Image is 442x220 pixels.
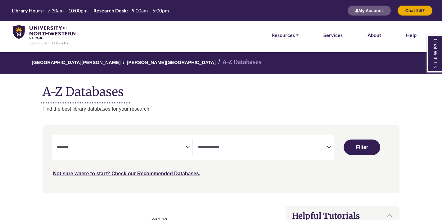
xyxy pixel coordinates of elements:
[344,140,380,155] button: Submit for Search Results
[406,31,417,39] a: Help
[32,59,120,65] a: [GEOGRAPHIC_DATA][PERSON_NAME]
[347,8,391,13] a: My Account
[368,31,381,39] a: About
[216,58,261,67] li: A-Z Databases
[57,145,185,150] textarea: Filter
[127,59,216,65] a: [PERSON_NAME][GEOGRAPHIC_DATA]
[323,31,343,39] a: Services
[9,7,171,13] table: Hours Today
[47,7,88,13] span: 7:30am – 10:00pm
[132,7,169,13] span: 9:00am – 5:00pm
[347,5,391,16] button: My Account
[272,31,299,39] a: Resources
[91,7,128,14] th: Research Desk:
[43,125,399,193] nav: Search filters
[43,52,399,74] nav: breadcrumb
[13,25,75,45] img: library_home
[9,7,44,14] th: Library Hours:
[198,145,327,150] textarea: Filter
[43,80,399,99] h1: A-Z Databases
[9,7,171,14] a: Hours Today
[53,171,201,176] a: Not sure where to start? Check our Recommended Databases.
[397,8,433,13] a: Chat 24/7
[43,105,399,113] p: Find the best library databases for your research.
[397,5,433,16] button: Chat 24/7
